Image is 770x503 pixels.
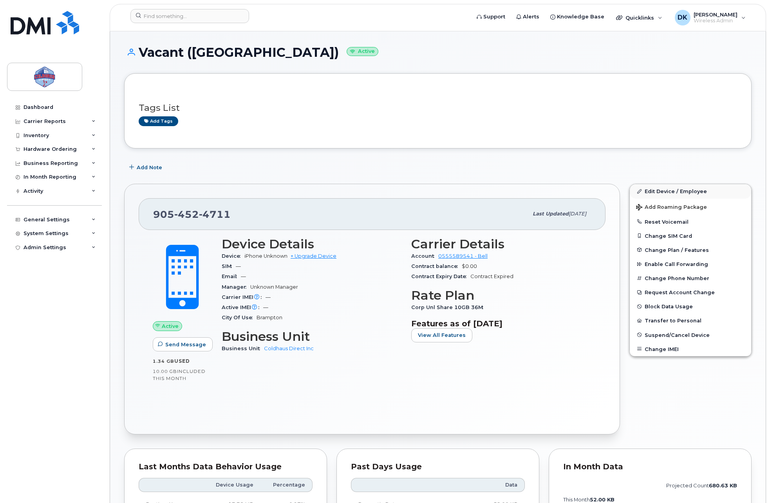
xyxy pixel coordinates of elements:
[590,497,615,503] tspan: 52.00 KB
[222,253,244,259] span: Device
[438,253,488,259] a: 0555589541 - Bell
[470,273,513,279] span: Contract Expired
[222,273,241,279] span: Email
[174,358,190,364] span: used
[124,160,169,174] button: Add Note
[347,47,378,56] small: Active
[630,184,751,198] a: Edit Device / Employee
[630,299,751,313] button: Block Data Usage
[174,208,199,220] span: 452
[645,247,709,253] span: Change Plan / Features
[351,463,525,471] div: Past Days Usage
[411,273,470,279] span: Contract Expiry Date
[630,243,751,257] button: Change Plan / Features
[137,164,162,171] span: Add Note
[257,315,282,320] span: Brampton
[630,313,751,327] button: Transfer to Personal
[411,319,591,328] h3: Features as of [DATE]
[448,478,525,492] th: Data
[236,263,241,269] span: —
[636,204,707,212] span: Add Roaming Package
[153,368,206,381] span: included this month
[563,463,737,471] div: In Month Data
[202,478,260,492] th: Device Usage
[630,328,751,342] button: Suspend/Cancel Device
[264,346,314,351] a: Coldhaus Direct Inc
[569,211,586,217] span: [DATE]
[291,253,336,259] a: + Upgrade Device
[260,478,313,492] th: Percentage
[266,294,271,300] span: —
[630,229,751,243] button: Change SIM Card
[222,346,264,351] span: Business Unit
[162,322,179,330] span: Active
[222,263,236,269] span: SIM
[222,284,250,290] span: Manager
[630,285,751,299] button: Request Account Change
[139,116,178,126] a: Add tags
[462,263,477,269] span: $0.00
[222,237,402,251] h3: Device Details
[630,342,751,356] button: Change IMEI
[139,103,737,113] h3: Tags List
[411,304,487,310] span: Corp Unl Share 10GB 36M
[241,273,246,279] span: —
[222,315,257,320] span: City Of Use
[709,483,737,489] tspan: 680.63 KB
[153,337,213,351] button: Send Message
[411,328,472,342] button: View All Features
[630,215,751,229] button: Reset Voicemail
[153,369,177,374] span: 10.00 GB
[222,294,266,300] span: Carrier IMEI
[630,257,751,271] button: Enable Call Forwarding
[411,253,438,259] span: Account
[666,483,737,489] text: projected count
[153,208,231,220] span: 905
[418,331,466,339] span: View All Features
[411,288,591,302] h3: Rate Plan
[222,329,402,344] h3: Business Unit
[250,284,298,290] span: Unknown Manager
[124,45,752,59] h1: Vacant ([GEOGRAPHIC_DATA])
[244,253,287,259] span: iPhone Unknown
[411,263,462,269] span: Contract balance
[563,497,615,503] text: this month
[630,199,751,215] button: Add Roaming Package
[645,261,708,267] span: Enable Call Forwarding
[199,208,231,220] span: 4711
[139,463,313,471] div: Last Months Data Behavior Usage
[630,271,751,285] button: Change Phone Number
[222,304,263,310] span: Active IMEI
[165,341,206,348] span: Send Message
[533,211,569,217] span: Last updated
[263,304,268,310] span: —
[153,358,174,364] span: 1.34 GB
[645,332,710,338] span: Suspend/Cancel Device
[411,237,591,251] h3: Carrier Details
